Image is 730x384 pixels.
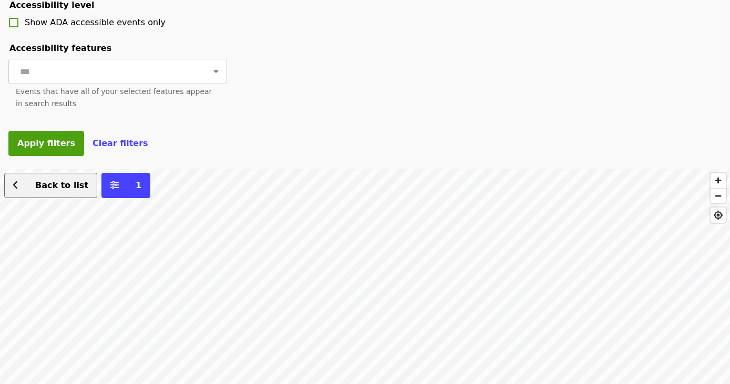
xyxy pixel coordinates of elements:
[4,173,97,198] button: Back to list
[92,137,148,150] button: Clear filters
[711,173,726,188] button: Zoom In
[92,138,148,148] span: Clear filters
[136,180,141,190] span: 1
[711,188,726,203] button: Zoom Out
[110,180,119,190] i: sliders-h icon
[16,87,212,108] span: Events that have all of your selected features appear in search results
[711,207,726,223] button: Find My Location
[209,64,223,79] button: Open
[35,180,88,190] span: Back to list
[8,131,84,156] button: Apply filters
[25,17,166,27] span: Show ADA accessible events only
[17,138,75,148] span: Apply filters
[9,43,111,53] span: Accessibility features
[13,180,18,190] i: chevron-left icon
[101,173,150,198] button: More filters (1 selected)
